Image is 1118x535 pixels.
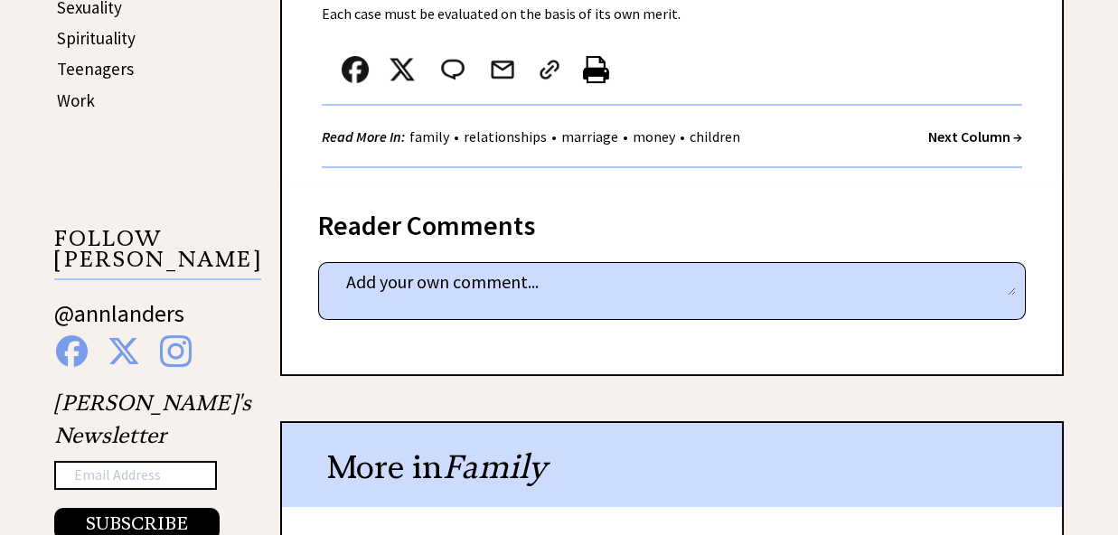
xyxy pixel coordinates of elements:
img: x%20blue.png [108,335,140,367]
img: message_round%202.png [437,56,468,83]
a: children [685,127,745,145]
a: money [628,127,680,145]
div: More in [282,423,1062,507]
div: Reader Comments [318,206,1026,235]
img: facebook.png [342,56,369,83]
a: @annlanders [54,298,184,346]
input: Email Address [54,461,217,490]
img: instagram%20blue.png [160,335,192,367]
span: Family [443,446,547,487]
a: Next Column → [928,127,1022,145]
a: relationships [459,127,551,145]
img: printer%20icon.png [583,56,609,83]
p: FOLLOW [PERSON_NAME] [54,229,261,280]
img: link_02.png [536,56,563,83]
a: Teenagers [57,58,134,80]
img: mail.png [489,56,516,83]
a: Work [57,89,95,111]
a: marriage [557,127,623,145]
a: family [405,127,454,145]
div: • • • • [322,126,745,148]
strong: Read More In: [322,127,405,145]
img: x_small.png [389,56,416,83]
a: Spirituality [57,27,136,49]
img: facebook%20blue.png [56,335,88,367]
